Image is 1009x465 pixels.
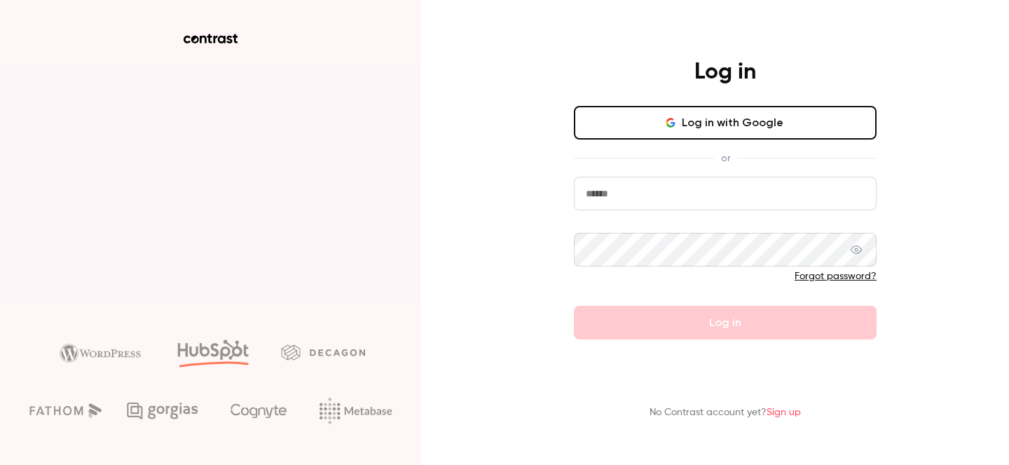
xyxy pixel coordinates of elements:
span: or [714,151,737,166]
a: Sign up [767,407,801,417]
button: Log in with Google [574,106,877,140]
img: decagon [281,344,365,360]
h4: Log in [694,58,756,86]
p: No Contrast account yet? [650,405,801,420]
a: Forgot password? [795,271,877,281]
